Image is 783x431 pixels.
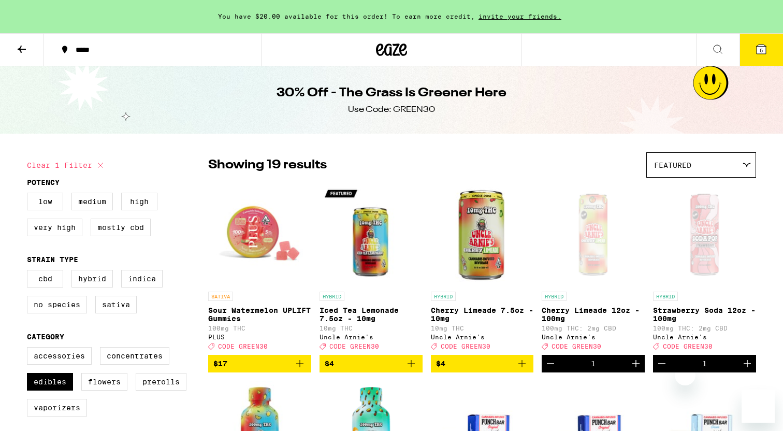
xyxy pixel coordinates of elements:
div: 1 [702,360,707,368]
h1: 30% Off - The Grass Is Greener Here [277,84,506,102]
span: CODE GREEN30 [663,343,713,350]
label: Vaporizers [27,399,87,416]
button: Decrement [653,355,671,372]
p: 100mg THC: 2mg CBD [542,325,645,332]
button: Add to bag [208,355,311,372]
button: Add to bag [431,355,534,372]
label: Mostly CBD [91,219,151,236]
span: CODE GREEN30 [218,343,268,350]
a: Open page for Iced Tea Lemonade 7.5oz - 10mg from Uncle Arnie's [320,183,423,355]
div: 1 [591,360,596,368]
button: 5 [740,34,783,66]
iframe: Button to launch messaging window [742,390,775,423]
p: Iced Tea Lemonade 7.5oz - 10mg [320,306,423,323]
span: $4 [325,360,334,368]
p: Strawberry Soda 12oz - 100mg [653,306,756,323]
p: HYBRID [320,292,344,301]
label: CBD [27,270,63,288]
label: Flowers [81,373,127,391]
button: Increment [738,355,756,372]
label: Sativa [95,296,137,313]
span: invite your friends. [475,13,565,20]
legend: Category [27,333,64,341]
p: Cherry Limeade 12oz - 100mg [542,306,645,323]
label: No Species [27,296,87,313]
span: CODE GREEN30 [441,343,490,350]
p: SATIVA [208,292,233,301]
p: Cherry Limeade 7.5oz - 10mg [431,306,534,323]
span: $4 [436,360,445,368]
p: HYBRID [653,292,678,301]
span: $17 [213,360,227,368]
div: Uncle Arnie's [320,334,423,340]
iframe: Close message [675,365,695,385]
button: Decrement [542,355,559,372]
p: 100mg THC [208,325,311,332]
div: Uncle Arnie's [542,334,645,340]
label: Prerolls [136,373,186,391]
p: 100mg THC: 2mg CBD [653,325,756,332]
label: Accessories [27,347,92,365]
label: High [121,193,157,210]
label: Low [27,193,63,210]
label: Concentrates [100,347,169,365]
a: Open page for Cherry Limeade 7.5oz - 10mg from Uncle Arnie's [431,183,534,355]
legend: Potency [27,178,60,186]
button: Clear 1 filter [27,152,107,178]
div: Use Code: GREEN30 [348,104,435,116]
label: Very High [27,219,82,236]
a: Open page for Strawberry Soda 12oz - 100mg from Uncle Arnie's [653,183,756,355]
div: PLUS [208,334,311,340]
img: Uncle Arnie's - Cherry Limeade 7.5oz - 10mg [431,183,534,286]
span: You have $20.00 available for this order! To earn more credit, [218,13,475,20]
span: 5 [760,47,763,53]
p: 10mg THC [431,325,534,332]
img: PLUS - Sour Watermelon UPLIFT Gummies [208,183,311,286]
img: Uncle Arnie's - Iced Tea Lemonade 7.5oz - 10mg [320,183,423,286]
label: Edibles [27,373,73,391]
div: Uncle Arnie's [653,334,756,340]
span: CODE GREEN30 [552,343,601,350]
legend: Strain Type [27,255,78,264]
label: Indica [121,270,163,288]
p: HYBRID [431,292,456,301]
p: Showing 19 results [208,156,327,174]
label: Hybrid [71,270,113,288]
p: 10mg THC [320,325,423,332]
button: Increment [627,355,645,372]
button: Add to bag [320,355,423,372]
p: Sour Watermelon UPLIFT Gummies [208,306,311,323]
a: Open page for Cherry Limeade 12oz - 100mg from Uncle Arnie's [542,183,645,355]
span: Featured [654,161,691,169]
span: CODE GREEN30 [329,343,379,350]
p: HYBRID [542,292,567,301]
label: Medium [71,193,113,210]
a: Open page for Sour Watermelon UPLIFT Gummies from PLUS [208,183,311,355]
div: Uncle Arnie's [431,334,534,340]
